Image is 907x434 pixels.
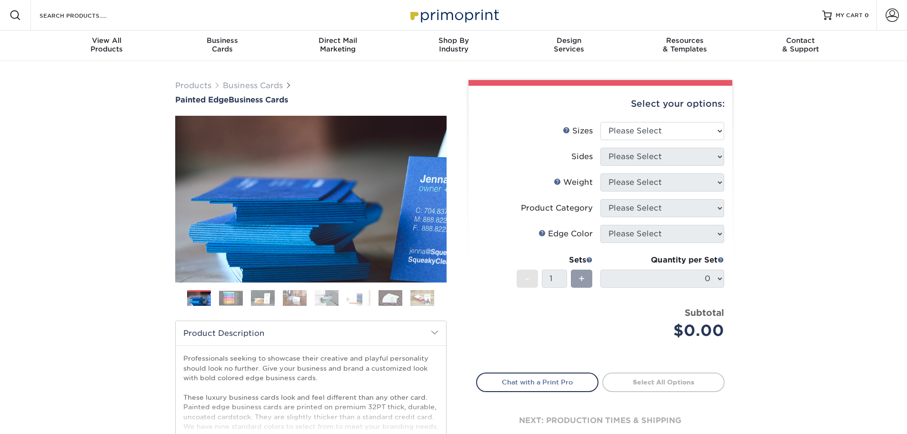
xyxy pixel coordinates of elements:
a: Painted EdgeBusiness Cards [175,95,447,104]
span: - [525,272,529,286]
div: Products [49,36,165,53]
a: Business Cards [223,81,283,90]
a: Direct MailMarketing [280,30,396,61]
span: Direct Mail [280,36,396,45]
h1: Business Cards [175,95,447,104]
img: Business Cards 06 [347,290,370,306]
span: Business [164,36,280,45]
strong: Subtotal [685,307,724,318]
img: Business Cards 08 [410,290,434,306]
div: Sides [571,151,593,162]
div: $0.00 [608,319,724,342]
div: & Support [743,36,858,53]
span: MY CART [836,11,863,20]
a: Contact& Support [743,30,858,61]
div: & Templates [627,36,743,53]
a: Select All Options [602,373,725,392]
img: Business Cards 02 [219,291,243,305]
div: Cards [164,36,280,53]
span: Resources [627,36,743,45]
a: Chat with a Print Pro [476,373,598,392]
a: Resources& Templates [627,30,743,61]
span: Contact [743,36,858,45]
div: Edge Color [538,228,593,240]
div: Quantity per Set [600,254,724,266]
span: Design [511,36,627,45]
span: + [578,272,585,286]
img: Business Cards 03 [251,290,275,306]
span: Shop By [396,36,511,45]
a: View AllProducts [49,30,165,61]
a: BusinessCards [164,30,280,61]
span: View All [49,36,165,45]
div: Marketing [280,36,396,53]
h2: Product Description [176,321,446,345]
span: Painted Edge [175,95,229,104]
div: Select your options: [476,86,725,122]
img: Business Cards 04 [283,290,307,306]
span: 0 [865,12,869,19]
div: Sizes [563,125,593,137]
a: DesignServices [511,30,627,61]
div: Services [511,36,627,53]
div: Weight [554,177,593,188]
div: Product Category [521,202,593,214]
img: Business Cards 07 [379,290,402,306]
div: Sets [517,254,593,266]
img: Primoprint [406,5,501,25]
img: Painted Edge 01 [175,63,447,335]
input: SEARCH PRODUCTS..... [39,10,131,21]
div: Industry [396,36,511,53]
a: Products [175,81,211,90]
img: Business Cards 05 [315,290,339,306]
a: Shop ByIndustry [396,30,511,61]
img: Business Cards 01 [187,287,211,311]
